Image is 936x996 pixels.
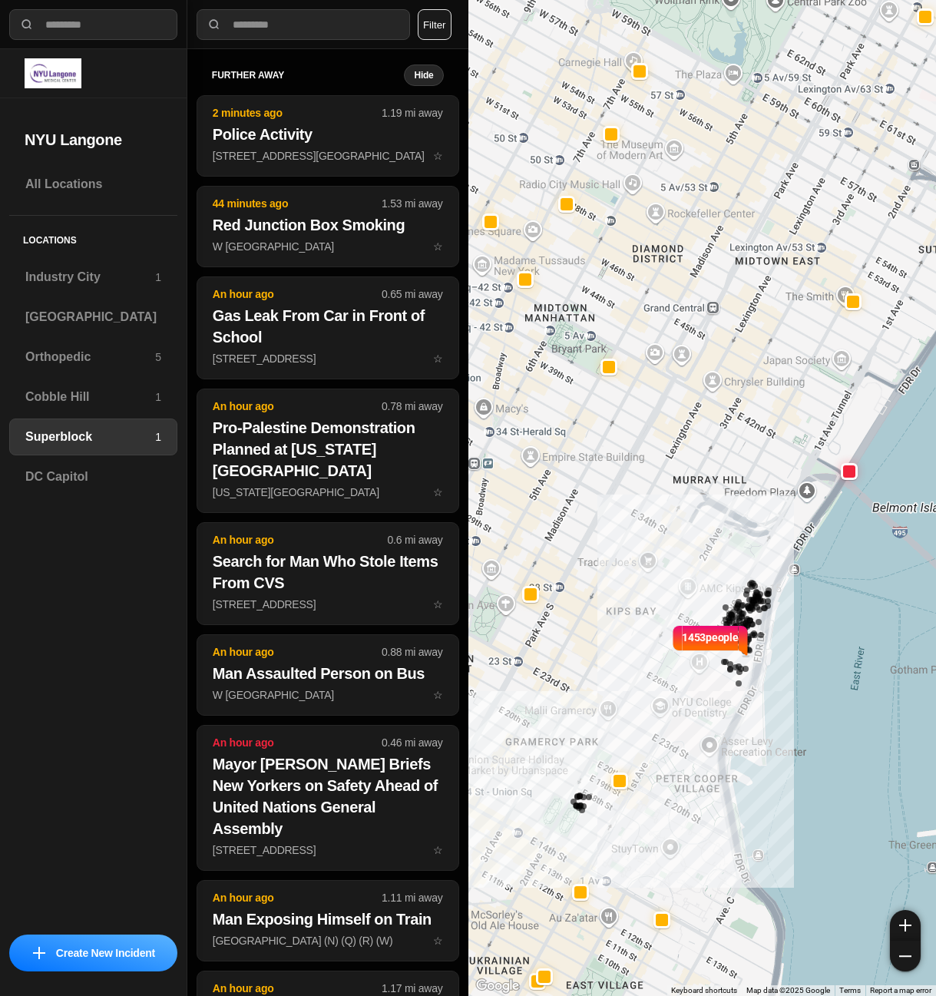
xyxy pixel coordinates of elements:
h2: Pro-Palestine Demonstration Planned at [US_STATE][GEOGRAPHIC_DATA] [213,417,443,481]
p: 0.88 mi away [382,644,442,660]
a: Superblock1 [9,419,177,455]
button: An hour ago0.46 mi awayMayor [PERSON_NAME] Briefs New Yorkers on Safety Ahead of United Nations G... [197,725,459,871]
p: 44 minutes ago [213,196,382,211]
a: Terms (opens in new tab) [839,986,861,994]
span: star [433,240,443,253]
p: An hour ago [213,890,382,905]
p: 1453 people [682,630,739,663]
p: 5 [155,349,161,365]
span: star [433,150,443,162]
a: [GEOGRAPHIC_DATA] [9,299,177,336]
p: 1.17 mi away [382,981,442,996]
button: An hour ago0.88 mi awayMan Assaulted Person on BusW [GEOGRAPHIC_DATA]star [197,634,459,716]
a: An hour ago0.88 mi awayMan Assaulted Person on BusW [GEOGRAPHIC_DATA]star [197,688,459,701]
img: notch [670,624,682,657]
a: 44 minutes ago1.53 mi awayRed Junction Box SmokingW [GEOGRAPHIC_DATA]star [197,240,459,253]
a: An hour ago0.65 mi awayGas Leak From Car in Front of School[STREET_ADDRESS]star [197,352,459,365]
p: An hour ago [213,286,382,302]
button: 44 minutes ago1.53 mi awayRed Junction Box SmokingW [GEOGRAPHIC_DATA]star [197,186,459,267]
span: star [433,689,443,701]
img: logo [25,58,81,88]
h3: Superblock [25,428,155,446]
p: 1.11 mi away [382,890,442,905]
button: An hour ago1.11 mi awayMan Exposing Himself on Train[GEOGRAPHIC_DATA] (N) (Q) (R) (W)star [197,880,459,961]
button: An hour ago0.65 mi awayGas Leak From Car in Front of School[STREET_ADDRESS]star [197,276,459,379]
p: [STREET_ADDRESS][GEOGRAPHIC_DATA] [213,148,443,164]
img: Google [472,976,523,996]
small: Hide [414,69,433,81]
img: notch [739,624,750,657]
p: Create New Incident [56,945,155,961]
p: W [GEOGRAPHIC_DATA] [213,687,443,703]
button: zoom-out [890,941,921,971]
p: [US_STATE][GEOGRAPHIC_DATA] [213,485,443,500]
span: star [433,598,443,611]
h3: Industry City [25,268,155,286]
p: [STREET_ADDRESS] [213,597,443,612]
h2: Mayor [PERSON_NAME] Briefs New Yorkers on Safety Ahead of United Nations General Assembly [213,753,443,839]
p: An hour ago [213,399,382,414]
p: An hour ago [213,981,382,996]
p: 1 [155,270,161,285]
a: Cobble Hill1 [9,379,177,415]
span: star [433,844,443,856]
a: An hour ago0.6 mi awaySearch for Man Who Stole Items From CVS[STREET_ADDRESS]star [197,597,459,611]
p: 1 [155,429,161,445]
h3: DC Capitol [25,468,161,486]
h2: Search for Man Who Stole Items From CVS [213,551,443,594]
img: zoom-in [899,919,911,931]
a: 2 minutes ago1.19 mi awayPolice Activity[STREET_ADDRESS][GEOGRAPHIC_DATA]star [197,149,459,162]
a: An hour ago0.46 mi awayMayor [PERSON_NAME] Briefs New Yorkers on Safety Ahead of United Nations G... [197,843,459,856]
button: An hour ago0.6 mi awaySearch for Man Who Stole Items From CVS[STREET_ADDRESS]star [197,522,459,625]
p: An hour ago [213,532,388,548]
h2: Gas Leak From Car in Front of School [213,305,443,348]
p: An hour ago [213,735,382,750]
span: star [433,352,443,365]
p: 1 [155,389,161,405]
button: zoom-in [890,910,921,941]
h2: Man Exposing Himself on Train [213,908,443,930]
a: Report a map error [870,986,931,994]
h3: [GEOGRAPHIC_DATA] [25,308,161,326]
button: Hide [404,65,443,86]
h3: Orthopedic [25,348,155,366]
span: star [433,486,443,498]
p: 0.46 mi away [382,735,442,750]
img: icon [33,947,45,959]
h5: further away [212,69,405,81]
a: Open this area in Google Maps (opens a new window) [472,976,523,996]
a: Industry City1 [9,259,177,296]
p: 0.65 mi away [382,286,442,302]
h2: Red Junction Box Smoking [213,214,443,236]
button: iconCreate New Incident [9,935,177,971]
button: An hour ago0.78 mi awayPro-Palestine Demonstration Planned at [US_STATE][GEOGRAPHIC_DATA][US_STAT... [197,389,459,513]
p: [STREET_ADDRESS] [213,351,443,366]
a: An hour ago1.11 mi awayMan Exposing Himself on Train[GEOGRAPHIC_DATA] (N) (Q) (R) (W)star [197,934,459,947]
p: 1.53 mi away [382,196,442,211]
button: Filter [418,9,451,40]
h3: Cobble Hill [25,388,155,406]
span: Map data ©2025 Google [746,986,830,994]
a: DC Capitol [9,458,177,495]
span: star [433,935,443,947]
p: 0.6 mi away [388,532,443,548]
p: 0.78 mi away [382,399,442,414]
p: [GEOGRAPHIC_DATA] (N) (Q) (R) (W) [213,933,443,948]
p: 2 minutes ago [213,105,382,121]
img: zoom-out [899,950,911,962]
img: search [207,17,222,32]
a: An hour ago0.78 mi awayPro-Palestine Demonstration Planned at [US_STATE][GEOGRAPHIC_DATA][US_STAT... [197,485,459,498]
button: Keyboard shortcuts [671,985,737,996]
h2: Police Activity [213,124,443,145]
p: [STREET_ADDRESS] [213,842,443,858]
h5: Locations [9,216,177,259]
button: 2 minutes ago1.19 mi awayPolice Activity[STREET_ADDRESS][GEOGRAPHIC_DATA]star [197,95,459,177]
p: An hour ago [213,644,382,660]
a: All Locations [9,166,177,203]
h2: NYU Langone [25,129,162,151]
h2: Man Assaulted Person on Bus [213,663,443,684]
img: search [19,17,35,32]
p: 1.19 mi away [382,105,442,121]
p: W [GEOGRAPHIC_DATA] [213,239,443,254]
